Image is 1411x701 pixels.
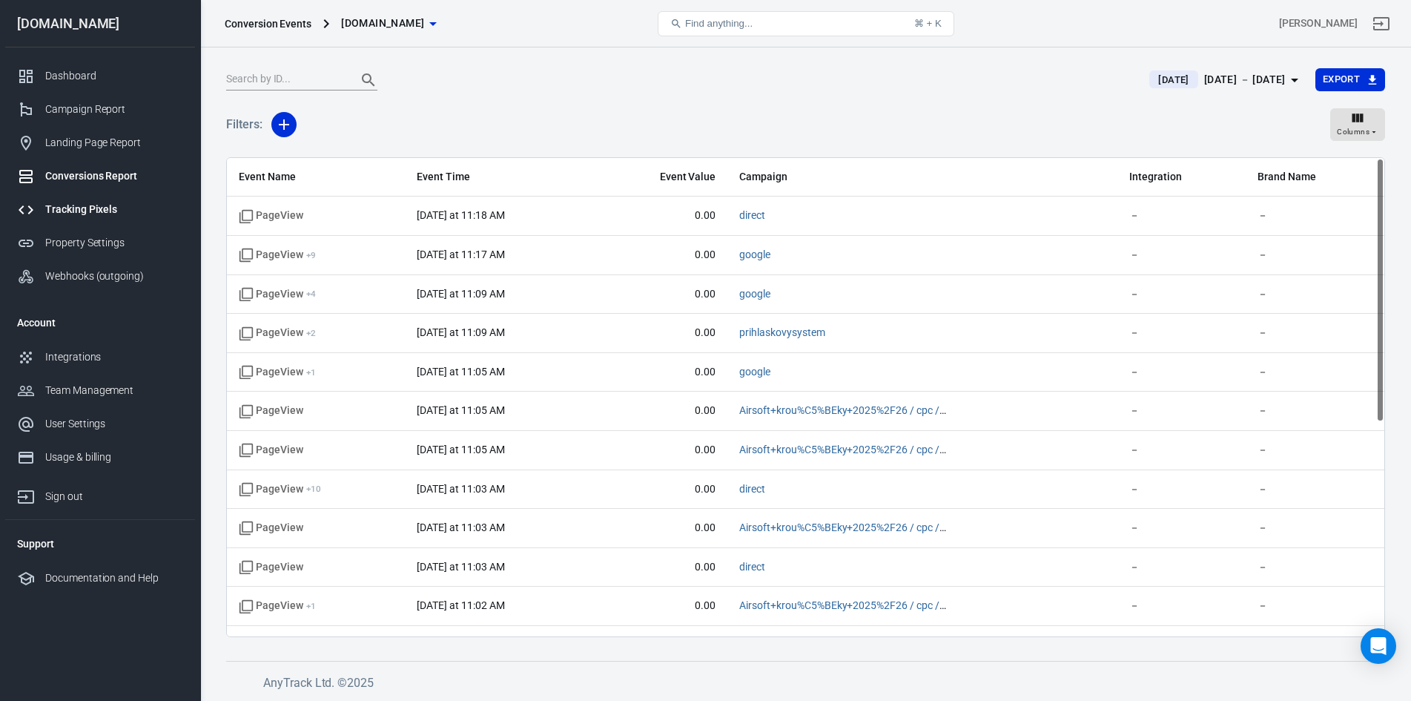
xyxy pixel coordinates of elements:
[1364,6,1399,42] a: Sign out
[739,443,947,458] span: Airsoft+krou%C5%BEky+2025%2F26 / cpc / facebook
[605,599,716,613] span: 0.00
[239,170,393,185] span: Event Name
[739,521,947,536] span: Airsoft+krou%C5%BEky+2025%2F26 / cpc / facebook
[739,326,825,340] span: prihlaskovysystem
[605,560,716,575] span: 0.00
[1129,599,1234,613] span: －
[45,489,183,504] div: Sign out
[45,235,183,251] div: Property Settings
[739,209,765,221] a: direct
[239,482,321,497] span: PageView
[1330,108,1385,141] button: Columns
[1258,287,1372,302] span: －
[5,260,195,293] a: Webhooks (outgoing)
[739,404,947,418] span: Airsoft+krou%C5%BEky+2025%2F26 / cpc / facebook
[45,450,183,465] div: Usage & billing
[239,365,316,380] span: PageView
[739,483,765,495] a: direct
[45,168,183,184] div: Conversions Report
[45,68,183,84] div: Dashboard
[5,193,195,226] a: Tracking Pixels
[5,441,195,474] a: Usage & billing
[1129,208,1234,223] span: －
[417,444,504,455] time: 2025-08-30T11:05:02+02:00
[739,287,770,302] span: google
[306,484,321,494] sup: + 10
[417,209,504,221] time: 2025-08-30T11:18:49+02:00
[685,18,753,29] span: Find anything...
[605,208,716,223] span: 0.00
[45,383,183,398] div: Team Management
[239,521,303,536] span: Standard event name
[5,93,195,126] a: Campaign Report
[605,170,716,185] span: Event Value
[306,328,316,338] sup: + 2
[1137,68,1315,92] button: [DATE][DATE] － [DATE]
[1315,68,1385,91] button: Export
[1258,365,1372,380] span: －
[605,482,716,497] span: 0.00
[226,101,262,148] h5: Filters:
[739,444,984,455] a: Airsoft+krou%C5%BEky+2025%2F26 / cpc / facebook
[227,158,1384,636] div: scrollable content
[1258,599,1372,613] span: －
[417,366,504,378] time: 2025-08-30T11:05:57+02:00
[605,248,716,263] span: 0.00
[417,483,504,495] time: 2025-08-30T11:03:44+02:00
[1337,125,1369,139] span: Columns
[306,367,316,378] sup: + 1
[341,14,424,33] span: playteam.cz
[605,521,716,536] span: 0.00
[1129,443,1234,458] span: －
[1129,365,1234,380] span: －
[5,474,195,513] a: Sign out
[239,404,303,418] span: Standard event name
[306,250,316,260] sup: + 9
[739,288,770,300] a: google
[658,11,954,36] button: Find anything...⌘ + K
[417,249,504,260] time: 2025-08-30T11:17:28+02:00
[417,521,504,533] time: 2025-08-30T11:03:16+02:00
[739,404,984,416] a: Airsoft+krou%C5%BEky+2025%2F26 / cpc / facebook
[1258,208,1372,223] span: －
[1152,73,1194,88] span: [DATE]
[739,365,770,380] span: google
[226,70,345,90] input: Search by ID...
[45,570,183,586] div: Documentation and Help
[225,16,311,31] div: Conversion Events
[239,599,316,613] span: PageView
[739,248,770,263] span: google
[1258,248,1372,263] span: －
[239,443,303,458] span: Standard event name
[1258,560,1372,575] span: －
[1361,628,1396,664] div: Open Intercom Messenger
[239,287,316,302] span: PageView
[1258,404,1372,418] span: －
[417,170,581,185] span: Event Time
[739,366,770,378] a: google
[1258,326,1372,340] span: －
[306,289,316,299] sup: + 4
[1129,248,1234,263] span: －
[5,17,195,30] div: [DOMAIN_NAME]
[914,18,942,29] div: ⌘ + K
[306,601,316,611] sup: + 1
[5,340,195,374] a: Integrations
[239,248,316,263] span: PageView
[417,404,504,416] time: 2025-08-30T11:05:50+02:00
[5,226,195,260] a: Property Settings
[45,416,183,432] div: User Settings
[1129,560,1234,575] span: －
[739,599,984,611] a: Airsoft+krou%C5%BEky+2025%2F26 / cpc / facebook
[45,202,183,217] div: Tracking Pixels
[5,305,195,340] li: Account
[739,599,947,613] span: Airsoft+krou%C5%BEky+2025%2F26 / cpc / facebook
[1204,70,1286,89] div: [DATE] － [DATE]
[5,374,195,407] a: Team Management
[335,10,442,37] button: [DOMAIN_NAME]
[605,365,716,380] span: 0.00
[739,482,765,497] span: direct
[739,561,765,573] a: direct
[45,269,183,284] div: Webhooks (outgoing)
[5,159,195,193] a: Conversions Report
